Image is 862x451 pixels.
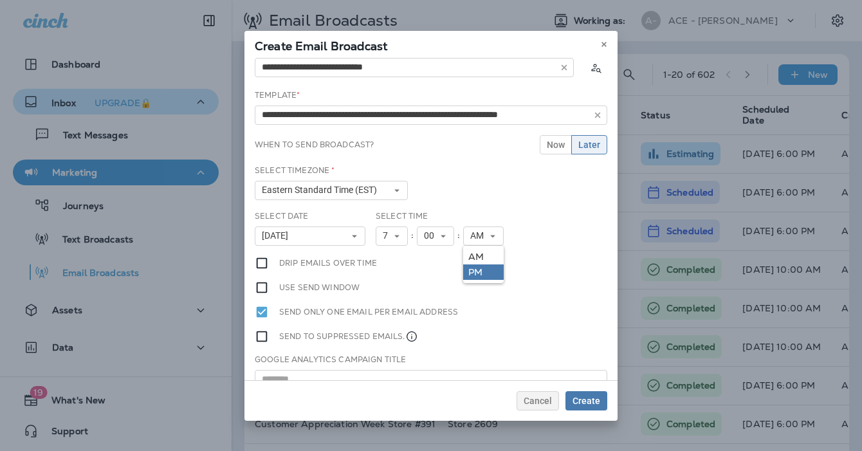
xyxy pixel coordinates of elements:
label: Drip emails over time [279,256,377,270]
label: Send to suppressed emails. [279,329,418,344]
div: : [454,226,463,246]
button: Eastern Standard Time (EST) [255,181,408,200]
label: Use send window [279,281,360,295]
button: Later [571,135,607,154]
label: Select Timezone [255,165,335,176]
span: [DATE] [262,230,293,241]
label: Send only one email per email address [279,305,458,319]
button: 7 [376,226,408,246]
span: Cancel [524,396,552,405]
label: When to send broadcast? [255,140,374,150]
a: PM [463,264,504,280]
div: : [408,226,417,246]
button: [DATE] [255,226,365,246]
button: 00 [417,226,454,246]
span: AM [470,230,489,241]
label: Select Date [255,211,309,221]
label: Google Analytics Campaign Title [255,354,406,365]
span: 00 [424,230,439,241]
span: Create [573,396,600,405]
label: Select Time [376,211,428,221]
button: Now [540,135,572,154]
button: AM [463,226,504,246]
button: Create [565,391,607,410]
span: 7 [383,230,393,241]
span: Now [547,140,565,149]
button: Cancel [517,391,559,410]
label: Template [255,90,300,100]
button: Calculate the estimated number of emails to be sent based on selected segment. (This could take a... [584,56,607,79]
span: Eastern Standard Time (EST) [262,185,382,196]
span: Later [578,140,600,149]
a: AM [463,249,504,264]
div: Create Email Broadcast [244,31,618,58]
